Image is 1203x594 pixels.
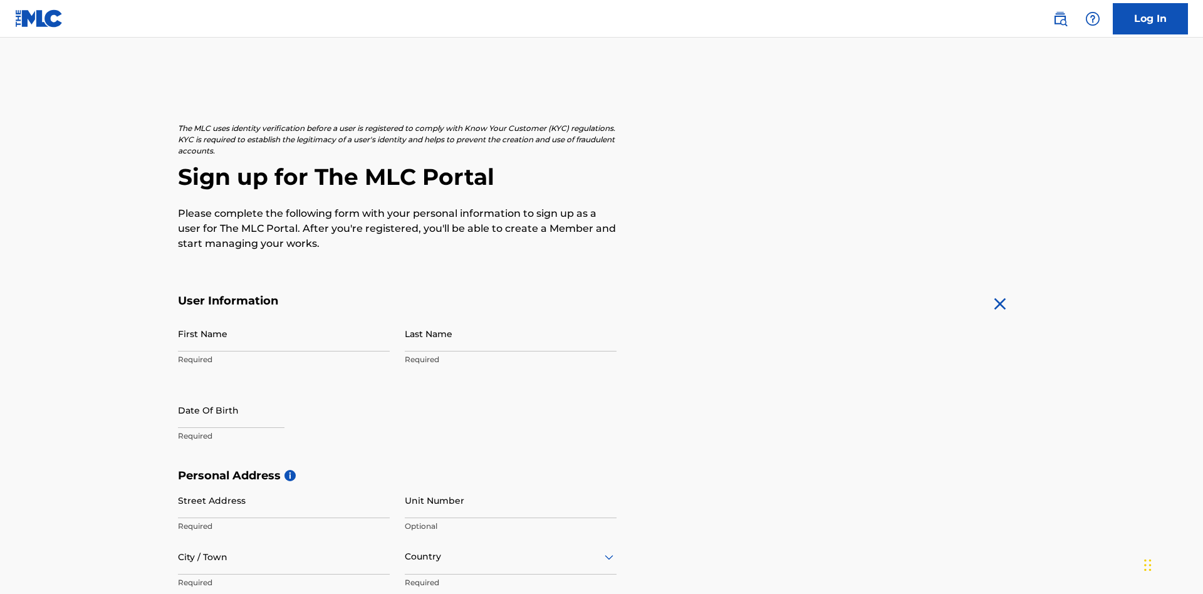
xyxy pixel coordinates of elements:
[990,294,1010,314] img: close
[1144,546,1152,584] div: Drag
[178,206,617,251] p: Please complete the following form with your personal information to sign up as a user for The ML...
[178,294,617,308] h5: User Information
[405,521,617,532] p: Optional
[178,469,1025,483] h5: Personal Address
[178,430,390,442] p: Required
[178,521,390,532] p: Required
[15,9,63,28] img: MLC Logo
[405,577,617,588] p: Required
[1113,3,1188,34] a: Log In
[178,354,390,365] p: Required
[1048,6,1073,31] a: Public Search
[1140,534,1203,594] iframe: Chat Widget
[178,163,1025,191] h2: Sign up for The MLC Portal
[178,123,617,157] p: The MLC uses identity verification before a user is registered to comply with Know Your Customer ...
[405,354,617,365] p: Required
[178,577,390,588] p: Required
[1080,6,1105,31] div: Help
[1085,11,1100,26] img: help
[284,470,296,481] span: i
[1053,11,1068,26] img: search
